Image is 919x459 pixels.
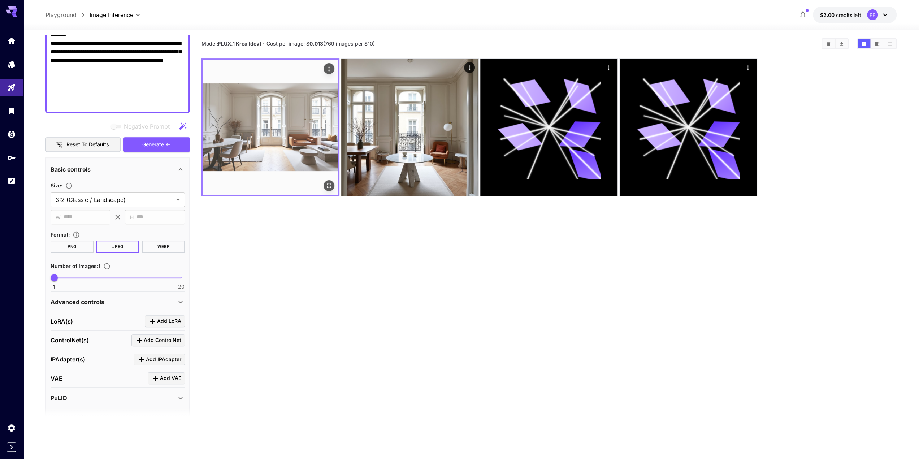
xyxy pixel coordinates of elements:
span: H [130,213,134,221]
span: W [56,213,61,221]
div: Models [7,60,16,69]
button: Adjust the dimensions of the generated image by specifying its width and height in pixels, or sel... [62,182,75,189]
span: Model: [201,40,261,47]
button: Click to add IPAdapter [134,354,185,365]
span: Cost per image: $ (769 images per $10) [266,40,375,47]
span: Generate [142,140,164,149]
div: Settings [7,423,16,432]
button: Show images in video view [871,39,883,48]
span: Add VAE [160,374,181,383]
div: Usage [7,177,16,186]
p: LoRA(s) [51,317,73,326]
span: Number of images : 1 [51,263,100,269]
span: Add LoRA [157,317,181,326]
p: Advanced controls [51,298,104,306]
span: Format : [51,231,70,238]
div: Basic controls [51,161,185,178]
button: Click to add VAE [148,372,185,384]
button: Click to add LoRA [145,315,185,327]
button: Specify how many images to generate in a single request. Each image generation will be charged se... [100,263,113,270]
button: Expand sidebar [7,442,16,452]
button: Choose the file format for the output image. [70,231,83,238]
div: Playground [7,83,16,92]
div: Actions [742,62,753,73]
div: Wallet [7,130,16,139]
span: Size : [51,182,62,189]
div: Advanced controls [51,293,185,311]
div: Library [7,106,16,115]
p: · [263,39,265,48]
button: Reset to defaults [45,137,121,152]
b: 0.013 [309,40,323,47]
span: 1 [53,283,55,290]
div: Clear ImagesDownload All [822,38,849,49]
nav: breadcrumb [45,10,90,19]
button: PNG [51,241,94,253]
div: $2.00 [820,11,861,19]
div: Actions [464,62,475,73]
img: 9k= [341,59,478,196]
span: Add IPAdapter [146,355,181,364]
span: 20 [178,283,185,290]
button: WEBP [142,241,185,253]
p: PuLID [51,394,67,402]
button: Show images in list view [883,39,896,48]
button: Clear Images [822,39,835,48]
div: Actions [603,62,614,73]
div: Show images in grid viewShow images in video viewShow images in list view [857,38,897,49]
p: Basic controls [51,165,91,174]
span: $2.00 [820,12,836,18]
button: Generate [123,137,190,152]
div: Actions [324,63,334,74]
button: Click to add ControlNet [131,334,185,346]
div: Home [7,36,16,45]
button: Download All [835,39,848,48]
div: PuLID [51,389,185,407]
p: IPAdapter(s) [51,355,85,364]
span: Image Inference [90,10,133,19]
div: Open in fullscreen [324,180,334,191]
button: Show images in grid view [858,39,870,48]
p: VAE [51,374,62,383]
div: PP [867,9,878,20]
p: ControlNet(s) [51,336,89,345]
img: 9k= [203,60,338,195]
a: Playground [45,10,77,19]
span: Negative Prompt [124,122,170,131]
div: API Keys [7,153,16,162]
b: FLUX.1 Krea [dev] [218,40,261,47]
button: JPEG [96,241,139,253]
span: 3:2 (Classic / Landscape) [56,195,173,204]
span: Add ControlNet [144,336,181,345]
button: $2.00PP [813,7,897,23]
span: Negative prompts are not compatible with the selected model. [109,122,175,131]
span: credits left [836,12,861,18]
